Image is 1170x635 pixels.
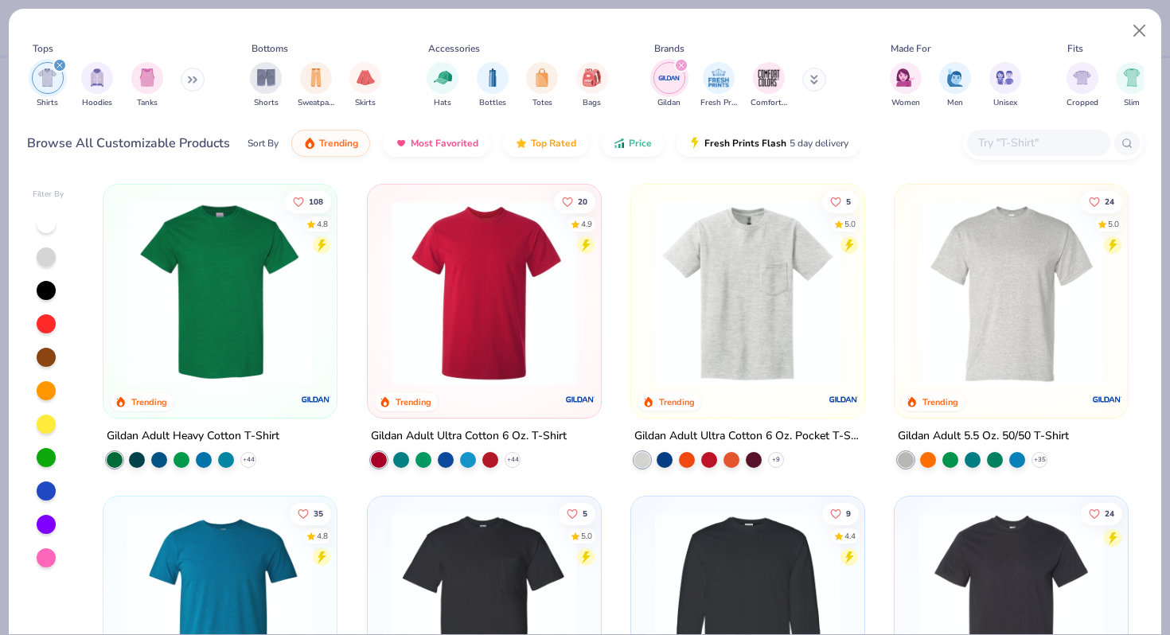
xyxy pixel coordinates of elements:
span: Comfort Colors [751,97,787,109]
div: filter for Unisex [989,62,1021,109]
div: 4.4 [844,531,856,543]
div: Filter By [33,189,64,201]
button: Like [558,503,595,525]
span: Bottles [479,97,506,109]
span: Fresh Prints [700,97,737,109]
img: trending.gif [303,137,316,150]
img: Gildan logo [1091,384,1123,415]
button: filter button [131,62,163,109]
div: 5.0 [844,218,856,230]
span: 5 [582,510,587,518]
input: Try "T-Shirt" [977,134,1099,152]
img: flash.gif [688,137,701,150]
div: filter for Bags [576,62,608,109]
img: Hats Image [434,68,452,87]
img: Gildan logo [828,384,860,415]
button: Like [285,190,331,212]
img: 076a6800-1c05-4101-8251-94cfc6c3c6f0 [848,201,1050,386]
div: 4.9 [580,218,591,230]
img: 3c1a081b-6ca8-4a00-a3b6-7ee979c43c2b [384,201,585,386]
img: Bottles Image [484,68,501,87]
img: Comfort Colors Image [757,66,781,90]
div: filter for Gildan [653,62,685,109]
button: filter button [939,62,971,109]
div: Bottoms [252,41,288,56]
div: 5.0 [580,531,591,543]
button: Like [822,503,859,525]
button: filter button [477,62,509,109]
div: Gildan Adult Heavy Cotton T-Shirt [107,427,279,446]
button: filter button [700,62,737,109]
button: Top Rated [503,130,588,157]
span: Skirts [355,97,376,109]
div: Brands [654,41,684,56]
div: filter for Women [890,62,922,109]
span: 35 [314,510,323,518]
span: Bags [583,97,601,109]
span: 5 [846,197,851,205]
span: + 9 [772,455,780,465]
img: Fresh Prints Image [707,66,731,90]
img: 91159a56-43a2-494b-b098-e2c28039eaf0 [911,201,1112,386]
button: filter button [653,62,685,109]
div: filter for Fresh Prints [700,62,737,109]
button: Like [290,503,331,525]
button: filter button [349,62,381,109]
button: Price [601,130,664,157]
div: 5.0 [1108,218,1119,230]
div: Fits [1067,41,1083,56]
span: Trending [319,137,358,150]
button: filter button [1067,62,1098,109]
div: filter for Hats [427,62,458,109]
span: 24 [1105,197,1114,205]
img: Bags Image [583,68,600,87]
img: Women Image [896,68,915,87]
img: most_fav.gif [395,137,408,150]
button: filter button [32,62,64,109]
span: Women [891,97,920,109]
div: Sort By [248,136,279,150]
button: filter button [890,62,922,109]
span: Men [947,97,963,109]
span: Most Favorited [411,137,478,150]
span: + 44 [506,455,518,465]
img: Hoodies Image [88,68,106,87]
button: filter button [576,62,608,109]
span: Shirts [37,97,58,109]
img: Cropped Image [1073,68,1091,87]
button: Like [822,190,859,212]
img: Shorts Image [257,68,275,87]
button: Fresh Prints Flash5 day delivery [677,130,860,157]
div: filter for Skirts [349,62,381,109]
div: filter for Totes [526,62,558,109]
span: 108 [309,197,323,205]
span: Sweatpants [298,97,334,109]
button: filter button [298,62,334,109]
div: filter for Slim [1116,62,1148,109]
button: filter button [81,62,113,109]
img: Gildan Image [657,66,681,90]
img: Slim Image [1123,68,1141,87]
span: + 44 [243,455,255,465]
div: Accessories [428,41,480,56]
span: + 35 [1034,455,1046,465]
button: filter button [427,62,458,109]
button: filter button [1116,62,1148,109]
div: Gildan Adult Ultra Cotton 6 Oz. T-Shirt [371,427,567,446]
button: filter button [751,62,787,109]
span: Unisex [993,97,1017,109]
div: filter for Men [939,62,971,109]
img: Gildan logo [301,384,333,415]
button: filter button [989,62,1021,109]
span: 24 [1105,510,1114,518]
div: filter for Shorts [250,62,282,109]
div: filter for Tanks [131,62,163,109]
div: filter for Comfort Colors [751,62,787,109]
span: Cropped [1067,97,1098,109]
img: Sweatpants Image [307,68,325,87]
span: Top Rated [531,137,576,150]
div: filter for Shirts [32,62,64,109]
div: Made For [891,41,930,56]
span: 5 day delivery [790,134,848,153]
div: Browse All Customizable Products [27,134,230,153]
